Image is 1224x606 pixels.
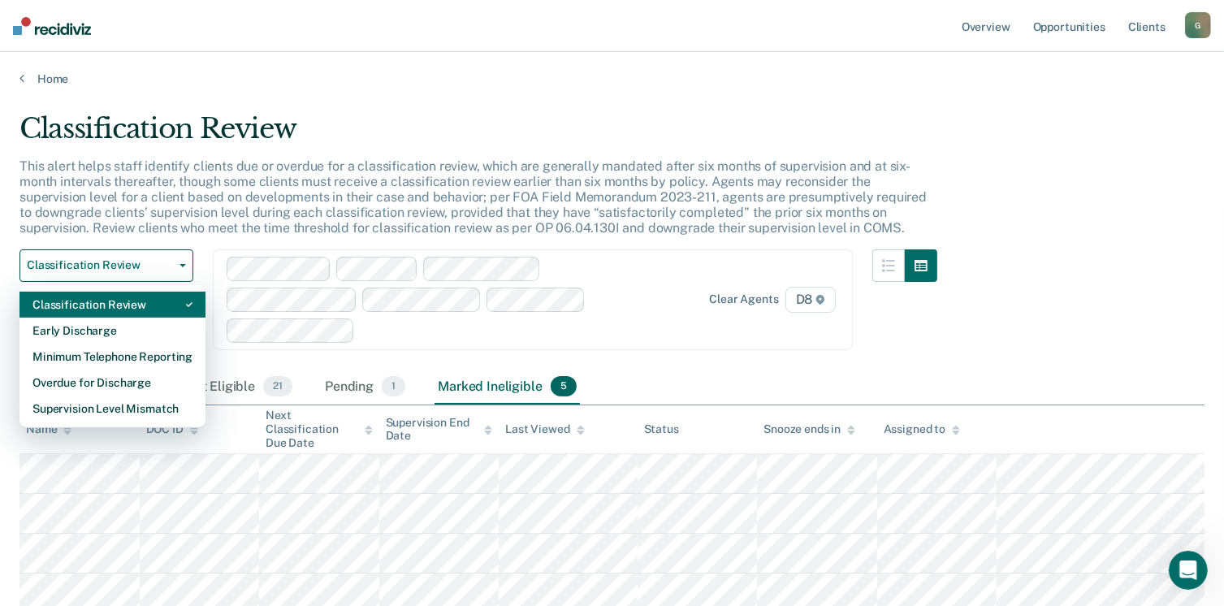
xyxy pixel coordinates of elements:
div: Early Discharge [32,318,192,344]
div: Status [644,422,679,436]
span: Classification Review [27,258,173,272]
button: Classification Review [19,249,193,282]
div: Assigned to [884,422,960,436]
button: G [1185,12,1211,38]
div: Supervision End Date [386,416,493,444]
div: Snooze ends in [763,422,855,436]
div: Classification Review [19,112,937,158]
div: Supervision Level Mismatch [32,396,192,422]
div: Name [26,422,71,436]
span: 21 [263,376,292,397]
div: Next Classification Due Date [266,409,373,449]
div: Overdue for Discharge [32,370,192,396]
div: Classification Review [32,292,192,318]
div: Marked Ineligible5 [435,370,580,405]
a: Home [19,71,1205,86]
iframe: Intercom live chat [1169,551,1208,590]
span: 5 [551,376,577,397]
div: DOC ID [146,422,198,436]
div: Minimum Telephone Reporting [32,344,192,370]
div: Clear agents [709,292,778,306]
img: Recidiviz [13,17,91,35]
div: Almost Eligible21 [161,370,296,405]
div: Last Viewed [505,422,584,436]
p: This alert helps staff identify clients due or overdue for a classification review, which are gen... [19,158,927,236]
span: 1 [382,376,405,397]
span: D8 [785,287,837,313]
div: Pending1 [322,370,409,405]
